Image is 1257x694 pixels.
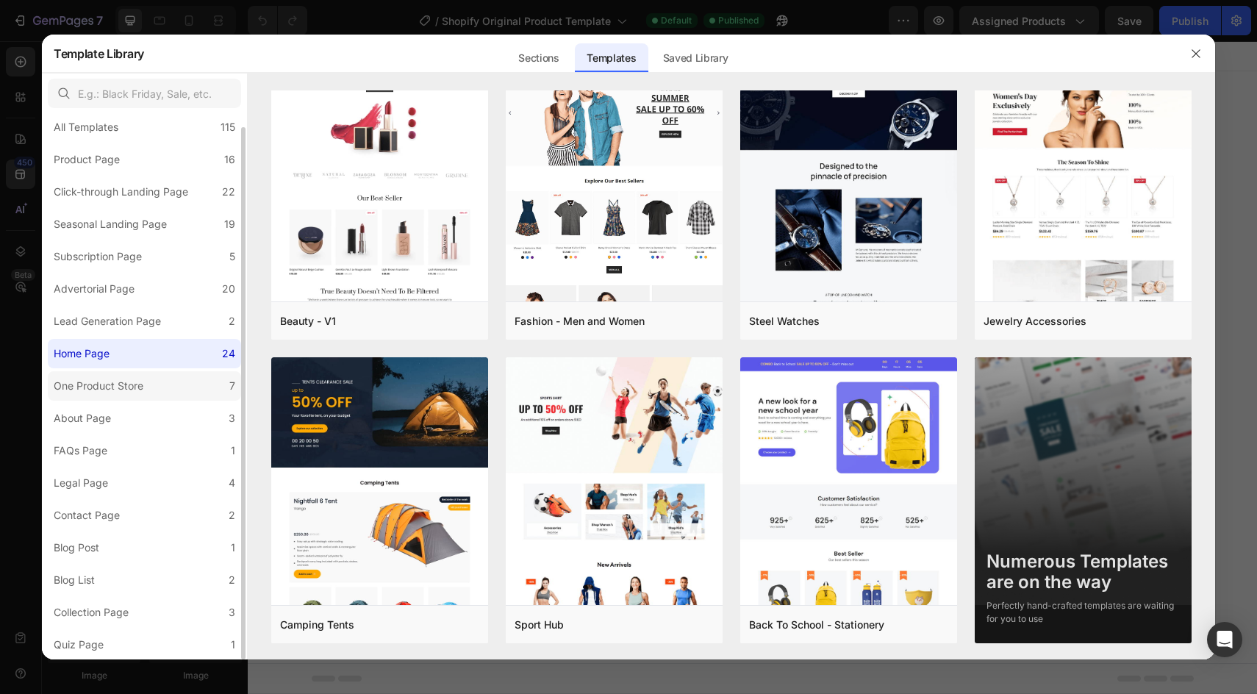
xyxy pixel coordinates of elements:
[54,571,95,589] div: Blog List
[54,183,188,201] div: Click-through Landing Page
[346,240,435,256] div: Choose templates
[54,248,142,265] div: Subscription Page
[54,118,118,136] div: All Templates
[222,345,235,362] div: 24
[280,616,354,634] div: Camping Tents
[434,60,598,78] span: Shopify section: product-information
[229,377,235,395] div: 7
[419,138,614,156] span: Shopify section: product-recommendations
[462,240,539,256] div: Generate layout
[231,442,235,459] div: 1
[986,599,1180,626] div: Perfectly hand-crafted templates are waiting for you to use
[340,259,440,272] span: inspired by CRO experts
[470,207,540,223] span: Add section
[221,118,235,136] div: 115
[224,151,235,168] div: 16
[984,312,1086,330] div: Jewelry Accessories
[54,312,161,330] div: Lead Generation Page
[54,442,107,459] div: FAQs Page
[54,507,120,524] div: Contact Page
[749,616,884,634] div: Back To School - Stationery
[229,248,235,265] div: 5
[54,151,120,168] div: Product Page
[570,240,659,256] div: Add blank section
[48,79,241,108] input: E.g.: Black Friday, Sale, etc.
[224,215,235,233] div: 19
[749,312,820,330] div: Steel Watches
[575,43,648,73] div: Templates
[559,259,668,272] span: then drag & drop elements
[54,377,143,395] div: One Product Store
[515,616,564,634] div: Sport Hub
[54,215,167,233] div: Seasonal Landing Page
[515,312,645,330] div: Fashion - Men and Women
[54,604,129,621] div: Collection Page
[231,539,235,557] div: 1
[1207,622,1242,657] div: Open Intercom Messenger
[229,571,235,589] div: 2
[229,604,235,621] div: 3
[229,474,235,492] div: 4
[280,312,336,330] div: Beauty - V1
[229,507,235,524] div: 2
[222,280,235,298] div: 20
[651,43,740,73] div: Saved Library
[54,539,99,557] div: Blog Post
[54,345,110,362] div: Home Page
[986,551,1180,594] div: Numerous Templates are on the way
[222,183,235,201] div: 22
[229,409,235,427] div: 3
[54,35,144,73] h2: Template Library
[231,636,235,654] div: 1
[54,280,135,298] div: Advertorial Page
[54,474,108,492] div: Legal Page
[54,636,104,654] div: Quiz Page
[506,43,570,73] div: Sections
[460,259,539,272] span: from URL or image
[229,312,235,330] div: 2
[54,409,111,427] div: About Page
